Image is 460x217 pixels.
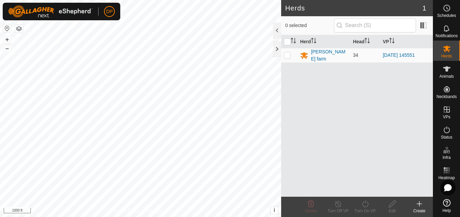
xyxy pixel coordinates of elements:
button: + [3,35,11,44]
button: – [3,44,11,52]
span: i [274,207,275,213]
div: Turn Off VP [325,208,352,214]
p-sorticon: Activate to sort [364,39,370,44]
button: Map Layers [15,25,23,33]
span: Heatmap [438,176,455,180]
div: Create [406,208,433,214]
th: VP [380,35,433,48]
span: Help [442,209,451,213]
input: Search (S) [334,18,416,32]
a: Privacy Policy [114,208,139,214]
span: DP [106,8,112,15]
span: Notifications [436,34,458,38]
div: Edit [379,208,406,214]
span: Status [441,135,452,139]
p-sorticon: Activate to sort [291,39,296,44]
span: Animals [439,74,454,78]
button: Reset Map [3,24,11,32]
p-sorticon: Activate to sort [389,39,395,44]
a: [DATE] 145551 [383,52,415,58]
span: 34 [353,52,358,58]
span: Neckbands [436,95,457,99]
th: Head [350,35,380,48]
span: 1 [422,3,426,13]
div: Turn On VP [352,208,379,214]
span: 0 selected [285,22,334,29]
button: i [271,207,278,214]
span: Schedules [437,14,456,18]
span: Herds [441,54,452,58]
img: Gallagher Logo [8,5,93,18]
a: Contact Us [147,208,167,214]
span: Delete [305,209,317,213]
th: Herd [297,35,350,48]
span: Infra [442,155,451,160]
h2: Herds [285,4,422,12]
p-sorticon: Activate to sort [311,39,316,44]
div: [PERSON_NAME] farm [311,48,348,63]
span: VPs [443,115,450,119]
a: Help [433,196,460,215]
